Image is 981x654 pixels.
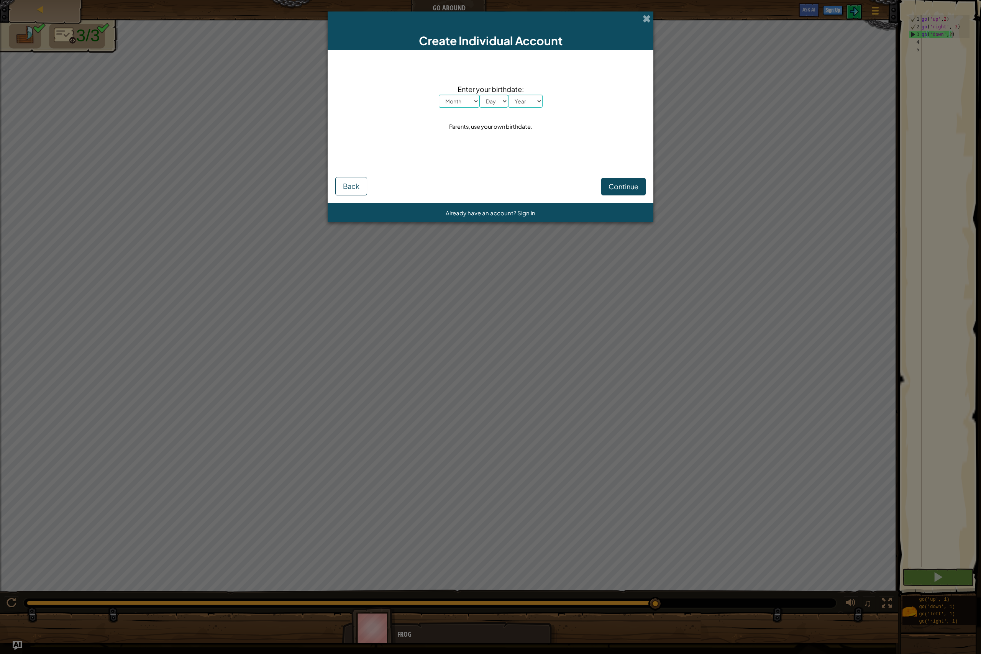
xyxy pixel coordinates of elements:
[343,182,359,190] span: Back
[446,209,517,216] span: Already have an account?
[517,209,535,216] a: Sign in
[449,121,532,132] div: Parents, use your own birthdate.
[335,177,367,195] button: Back
[609,182,638,191] span: Continue
[419,33,563,48] span: Create Individual Account
[439,84,543,95] span: Enter your birthdate:
[601,178,646,195] button: Continue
